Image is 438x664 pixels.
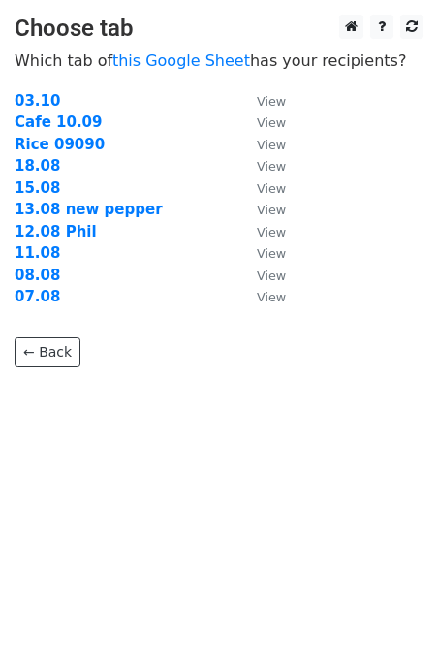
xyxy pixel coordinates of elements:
a: 13.08 new pepper [15,201,163,218]
a: 11.08 [15,244,60,262]
a: Cafe 10.09 [15,113,103,131]
a: Rice 09090 [15,136,105,153]
a: this Google Sheet [112,51,250,70]
a: 12.08 Phil [15,223,97,240]
a: 18.08 [15,157,60,174]
small: View [257,269,286,283]
small: View [257,225,286,239]
h3: Choose tab [15,15,423,43]
a: 03.10 [15,92,60,110]
a: View [237,113,286,131]
small: View [257,181,286,196]
small: View [257,94,286,109]
a: View [237,223,286,240]
small: View [257,159,286,174]
a: 07.08 [15,288,60,305]
small: View [257,138,286,152]
p: Which tab of has your recipients? [15,50,423,71]
a: View [237,136,286,153]
a: View [237,288,286,305]
a: View [237,244,286,262]
small: View [257,246,286,261]
a: View [237,179,286,197]
a: View [237,267,286,284]
a: View [237,201,286,218]
small: View [257,203,286,217]
a: View [237,157,286,174]
small: View [257,115,286,130]
a: ← Back [15,337,80,367]
a: 08.08 [15,267,60,284]
a: 15.08 [15,179,60,197]
a: View [237,92,286,110]
small: View [257,290,286,304]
